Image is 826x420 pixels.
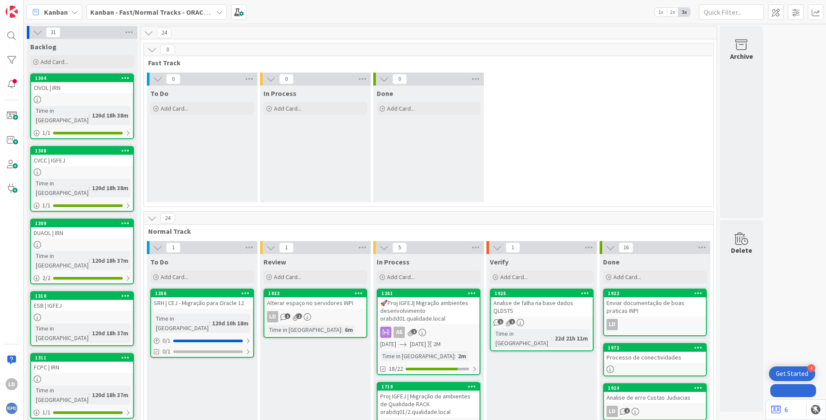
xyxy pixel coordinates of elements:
div: 120d 18h 37m [90,256,130,265]
a: 1261🚀Proj IGFEJ| Migração ambientes desenvolvimento orabdd01.qualidade.localAS[DATE][DATE]2MTime ... [377,289,480,375]
div: Enviar documentação de boas praticas INPI [604,297,706,316]
div: CVCC | IGFEJ [31,155,133,166]
div: 1972 [608,345,706,351]
span: 0/1 [162,347,171,356]
div: AS [394,327,405,338]
a: 1304CIVOL | IRNTime in [GEOGRAPHIC_DATA]:120d 18h 38m1/1 [30,73,134,139]
span: : [89,111,90,120]
div: 1925 [495,290,593,296]
span: 1 [505,242,520,253]
span: 0 [392,74,407,84]
span: Add Card... [387,273,415,281]
div: 120d 10h 18m [210,318,251,328]
div: Time in [GEOGRAPHIC_DATA] [493,329,551,348]
div: 1304CIVOL | IRN [31,74,133,93]
div: 1308CVCC | IGFEJ [31,147,133,166]
div: 1356 [151,290,253,297]
div: 1/1 [31,200,133,211]
div: LD [604,319,706,330]
span: Verify [490,258,508,266]
span: : [89,256,90,265]
span: 0 / 1 [162,336,171,345]
div: 1309DUAOL | IRN [31,220,133,239]
span: 18/22 [389,364,403,373]
div: Archive [730,51,753,61]
span: : [209,318,210,328]
a: 6 [771,404,788,415]
span: 1 / 1 [42,128,51,137]
span: 31 [46,27,60,38]
span: Review [264,258,286,266]
div: LD [264,311,366,322]
div: 1923 [268,290,366,296]
div: DUAOL | IRN [31,227,133,239]
div: 1924Analise de erro Custas Judiacias [604,384,706,403]
div: 1311 [31,354,133,362]
span: Add Card... [613,273,641,281]
span: Add Card... [274,273,302,281]
div: 1310ESB | IGFEJ [31,292,133,311]
span: 1 [285,313,290,319]
span: Done [377,89,393,98]
div: Time in [GEOGRAPHIC_DATA] [267,325,341,334]
span: : [454,351,456,361]
span: 2x [667,8,678,16]
div: 1309 [31,220,133,227]
a: 1923Alterar espaço no servidores INPILDTime in [GEOGRAPHIC_DATA]:6m [264,289,367,338]
img: avatar [6,402,18,414]
div: AS [378,327,480,338]
div: LD [267,311,278,322]
div: Time in [GEOGRAPHIC_DATA] [34,385,89,404]
span: : [89,390,90,400]
div: 1972Processo de conectividades [604,344,706,363]
div: Proj IGFEJ | Migração de ambientes de Qualidade RACK orabdq01/2.qualidade.local [378,391,480,417]
span: 1x [655,8,667,16]
span: 1 [509,319,515,325]
a: 1972Processo de conectividades [603,343,707,376]
span: 1 [279,242,294,253]
div: Get Started [776,369,808,378]
div: 1922 [608,290,706,296]
span: Add Card... [161,105,188,112]
div: Alterar espaço no servidores INPI [264,297,366,309]
div: SRH | CEJ - Migração para Oracle 12 [151,297,253,309]
div: Processo de conectividades [604,352,706,363]
div: 1719 [378,383,480,391]
div: Analise de erro Custas Judiacias [604,392,706,403]
span: Add Card... [500,273,528,281]
div: 22d 21h 11m [553,334,590,343]
span: 0 [279,74,294,84]
div: 1925Analise de falha na base dados QLDSTS [491,290,593,316]
div: 120d 18h 38m [90,111,130,120]
div: LD [6,378,18,390]
span: : [89,328,90,338]
span: In Process [377,258,410,266]
input: Quick Filter... [699,4,764,20]
span: Fast Track [148,58,702,67]
div: 1304 [31,74,133,82]
span: Done [603,258,619,266]
span: 24 [160,213,175,223]
div: LD [607,319,618,330]
span: 0 [160,45,175,55]
span: 3x [678,8,690,16]
a: 1311FCPC | IRNTime in [GEOGRAPHIC_DATA]:120d 18h 37m1/1 [30,353,134,419]
span: Add Card... [41,58,68,66]
div: 1719 [381,384,480,390]
div: LD [604,406,706,417]
span: : [89,183,90,193]
div: 1304 [35,75,133,81]
span: Backlog [30,42,57,51]
div: 1924 [604,384,706,392]
div: 1922 [604,290,706,297]
span: 1 / 1 [42,408,51,417]
div: 2/2 [31,273,133,283]
span: To Do [150,258,168,266]
img: Visit kanbanzone.com [6,6,18,18]
div: ESB | IGFEJ [31,300,133,311]
div: 120d 18h 37m [90,328,130,338]
span: In Process [264,89,296,98]
span: 1 [498,319,503,325]
div: 1311FCPC | IRN [31,354,133,373]
span: 0 [166,74,181,84]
